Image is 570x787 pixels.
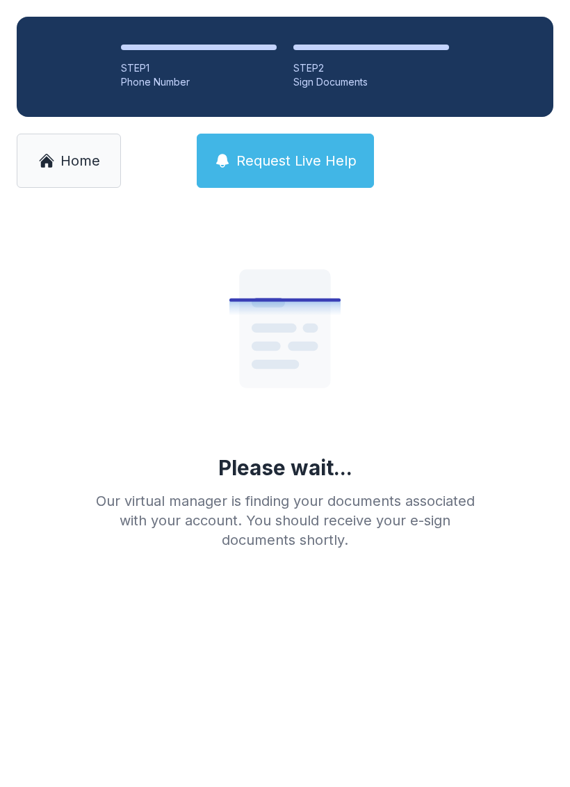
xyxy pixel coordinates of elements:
div: Our virtual manager is finding your documents associated with your account. You should receive yo... [85,491,485,550]
div: Sign Documents [293,75,449,89]
div: STEP 1 [121,61,277,75]
span: Home [60,151,100,170]
div: Please wait... [218,455,352,480]
div: STEP 2 [293,61,449,75]
div: Phone Number [121,75,277,89]
span: Request Live Help [236,151,357,170]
